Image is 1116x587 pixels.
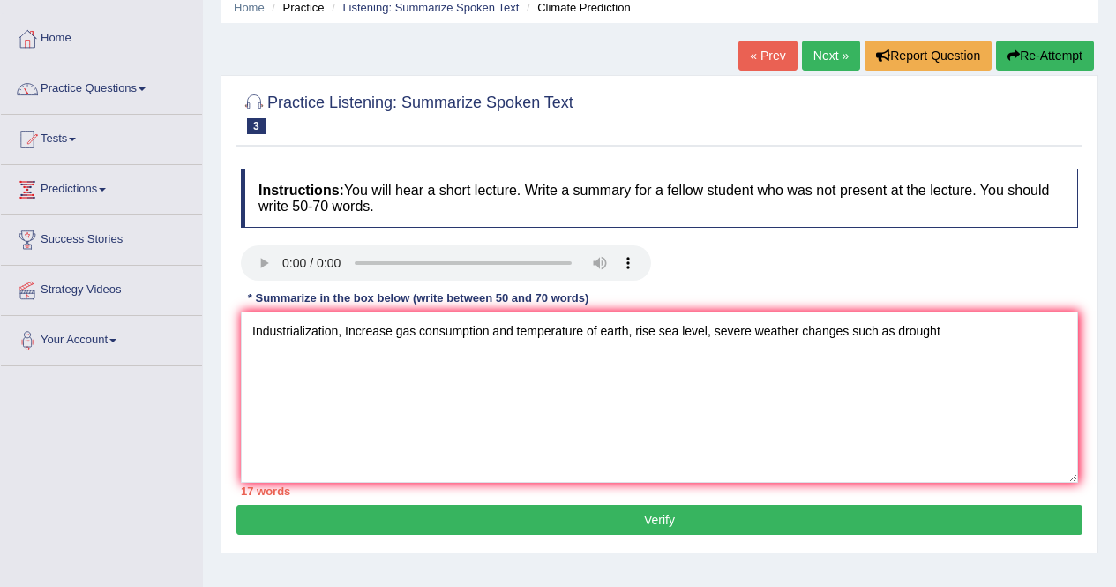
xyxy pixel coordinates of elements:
a: « Prev [738,41,797,71]
a: Predictions [1,165,202,209]
button: Report Question [865,41,992,71]
span: 3 [247,118,266,134]
button: Re-Attempt [996,41,1094,71]
a: Your Account [1,316,202,360]
a: Practice Questions [1,64,202,109]
a: Success Stories [1,215,202,260]
h4: You will hear a short lecture. Write a summary for a fellow student who was not present at the le... [241,169,1078,228]
a: Next » [802,41,860,71]
a: Home [234,1,265,14]
div: 17 words [241,483,1078,500]
a: Home [1,14,202,58]
b: Instructions: [258,183,344,198]
a: Tests [1,115,202,159]
div: * Summarize in the box below (write between 50 and 70 words) [241,290,595,306]
a: Strategy Videos [1,266,202,310]
button: Verify [236,505,1082,535]
h2: Practice Listening: Summarize Spoken Text [241,90,573,134]
a: Listening: Summarize Spoken Text [342,1,519,14]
